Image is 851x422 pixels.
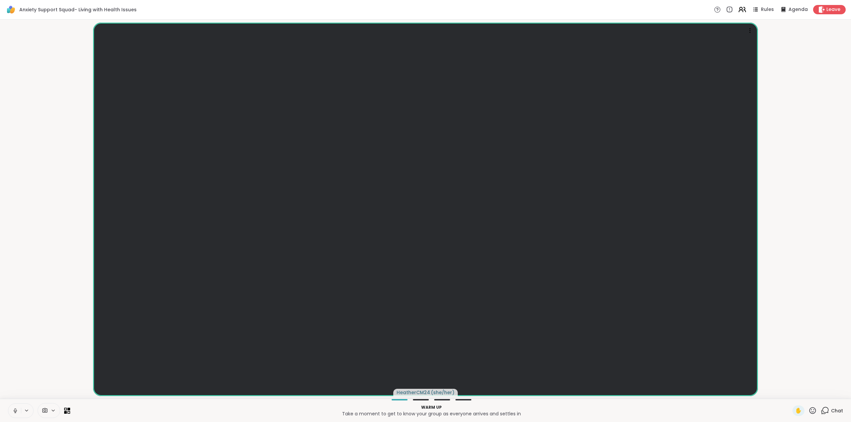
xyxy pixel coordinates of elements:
span: Leave [826,6,840,13]
p: Warm up [74,404,789,410]
img: ShareWell Logomark [5,4,17,15]
span: Chat [831,407,843,414]
p: Take a moment to get to know your group as everyone arrives and settles in [74,410,789,417]
span: Agenda [789,6,808,13]
span: HeatherCM24 [397,389,430,396]
span: ( she/her ) [431,389,454,396]
span: Rules [761,6,774,13]
span: Anxiety Support Squad- Living with Health Issues [19,6,137,13]
span: ✋ [795,407,802,415]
